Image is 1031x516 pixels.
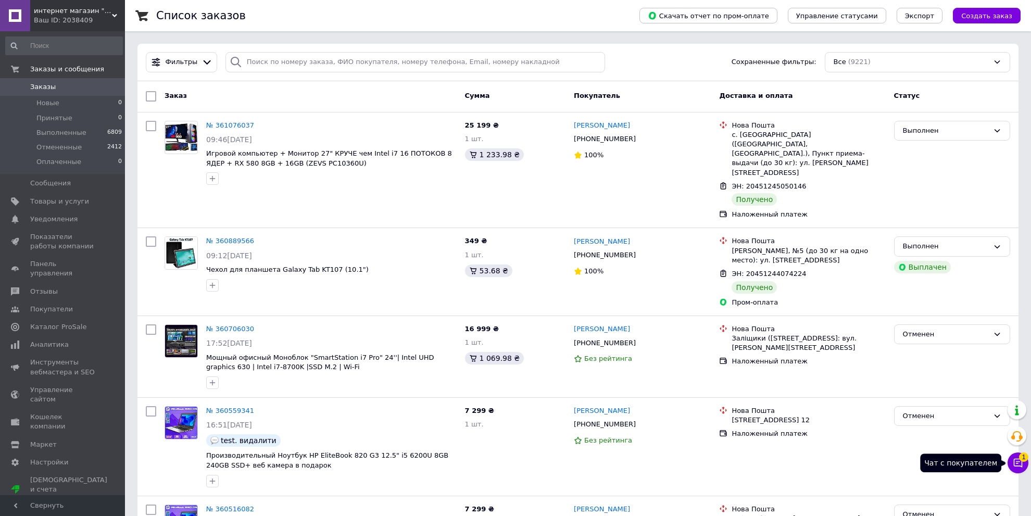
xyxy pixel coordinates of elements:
[34,16,125,25] div: Ваш ID: 2038409
[118,157,122,167] span: 0
[903,241,989,252] div: Выполнен
[165,121,198,154] a: Фото товару
[465,148,524,161] div: 1 233.98 ₴
[574,121,630,131] a: [PERSON_NAME]
[574,135,636,143] span: [PHONE_NUMBER]
[225,52,605,72] input: Поиск по номеру заказа, ФИО покупателя, номеру телефона, Email, номеру накладной
[732,270,806,278] span: ЭН: 20451244074224
[206,354,434,371] a: Мощный офисный Моноблок "SmartStation i7 Pro" 24''| Intel UHD graphics 630 | Intel i7-8700K |SSD ...
[465,338,484,346] span: 1 шт.
[905,12,934,20] span: Экспорт
[732,130,885,178] div: с. [GEOGRAPHIC_DATA] ([GEOGRAPHIC_DATA], [GEOGRAPHIC_DATA].), Пункт приема-выдачи (до 30 кг): ул....
[465,505,494,513] span: 7 299 ₴
[639,8,777,23] button: Скачать отчет по пром-оплате
[5,36,123,55] input: Поиск
[165,406,198,439] a: Фото товару
[166,57,198,67] span: Фильтры
[648,11,769,20] span: Скачать отчет по пром-оплате
[465,92,490,99] span: Сумма
[574,92,620,99] span: Покупатель
[465,420,484,428] span: 1 шт.
[465,237,487,245] span: 349 ₴
[732,357,885,366] div: Наложенный платеж
[165,236,198,270] a: Фото товару
[36,98,59,108] span: Новые
[732,505,885,514] div: Нова Пошта
[30,385,96,404] span: Управление сайтом
[30,232,96,251] span: Показатели работы компании
[465,352,524,364] div: 1 069.98 ₴
[574,324,630,334] a: [PERSON_NAME]
[165,237,197,269] img: Фото товару
[206,505,254,513] a: № 360516082
[210,436,219,445] img: :speech_balloon:
[206,421,252,429] span: 16:51[DATE]
[30,340,69,349] span: Аналитика
[206,407,254,414] a: № 360559341
[584,267,603,275] span: 100%
[206,149,452,167] span: Игровой компьютер + Монитор 27" КРУЧЕ чем Intel i7 16 ПОТОКОВ 8 ЯДЕР + RX 580 8GB + 16GB (ZEVS PC...
[732,210,885,219] div: Наложенный платеж
[221,436,276,445] span: test. видалити
[30,179,71,188] span: Сообщения
[36,157,81,167] span: Оплаченные
[30,358,96,376] span: Инструменты вебмастера и SEO
[30,197,89,206] span: Товары и услуги
[30,82,56,92] span: Заказы
[732,429,885,438] div: Наложенный платеж
[36,143,82,152] span: Отмененные
[732,246,885,265] div: [PERSON_NAME], №5 (до 30 кг на одно место): ул. [STREET_ADDRESS]
[574,339,636,347] span: [PHONE_NUMBER]
[165,123,197,152] img: Фото товару
[107,128,122,137] span: 6809
[36,128,86,137] span: Выполненные
[732,193,777,206] div: Получено
[894,261,951,273] div: Выплачен
[465,251,484,259] span: 1 шт.
[574,406,630,416] a: [PERSON_NAME]
[30,440,57,449] span: Маркет
[465,135,484,143] span: 1 шт.
[206,325,254,333] a: № 360706030
[1008,452,1028,473] button: Чат с покупателем1
[30,475,107,504] span: [DEMOGRAPHIC_DATA] и счета
[788,8,886,23] button: Управление статусами
[465,265,512,277] div: 53.68 ₴
[465,407,494,414] span: 7 299 ₴
[848,58,871,66] span: (9221)
[732,406,885,416] div: Нова Пошта
[719,92,793,99] span: Доставка и оплата
[732,121,885,130] div: Нова Пошта
[834,57,846,67] span: Все
[903,125,989,136] div: Выполнен
[30,65,104,74] span: Заказы и сообщения
[920,454,1001,472] div: Чат с покупателем
[165,407,197,439] img: Фото товару
[34,6,112,16] span: интернет магазин "TEHNOZOOM"
[30,494,107,504] div: Prom топ
[465,325,499,333] span: 16 999 ₴
[30,322,86,332] span: Каталог ProSale
[206,237,254,245] a: № 360889566
[30,215,78,224] span: Уведомления
[107,143,122,152] span: 2412
[156,9,246,22] h1: Список заказов
[118,98,122,108] span: 0
[206,135,252,144] span: 09:46[DATE]
[897,8,942,23] button: Экспорт
[732,281,777,294] div: Получено
[584,436,632,444] span: Без рейтинга
[584,151,603,159] span: 100%
[732,416,885,425] div: [STREET_ADDRESS] 12
[574,505,630,514] a: [PERSON_NAME]
[206,251,252,260] span: 09:12[DATE]
[206,266,369,273] a: Чехол для планшета Galaxy Tab KT107 (10.1")
[206,121,254,129] a: № 361076037
[584,355,632,362] span: Без рейтинга
[732,236,885,246] div: Нова Пошта
[30,458,68,467] span: Настройки
[1019,452,1028,462] span: 1
[30,305,73,314] span: Покупатели
[206,339,252,347] span: 17:52[DATE]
